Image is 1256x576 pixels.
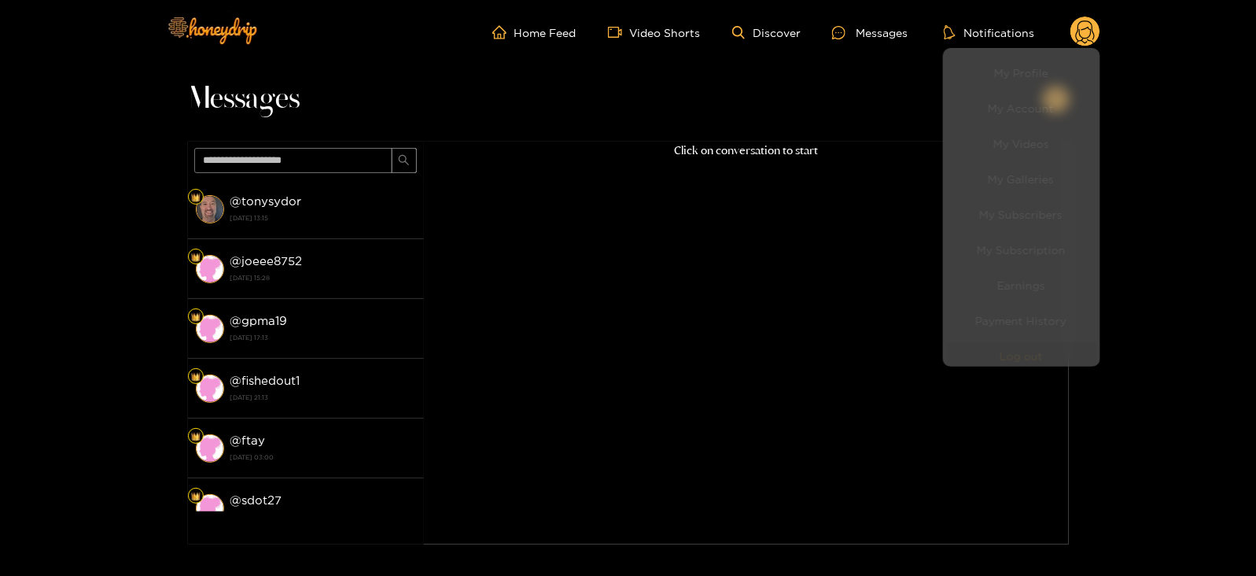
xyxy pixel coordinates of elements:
[947,52,1096,79] a: My Profile
[947,158,1096,186] a: My Galleries
[947,87,1096,115] a: My Account
[947,335,1096,363] button: Log out
[947,123,1096,150] a: My Videos
[947,194,1096,221] a: My Subscribers
[947,300,1096,327] a: Payment History
[947,264,1096,292] a: Earnings
[947,229,1096,257] a: My Subscription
